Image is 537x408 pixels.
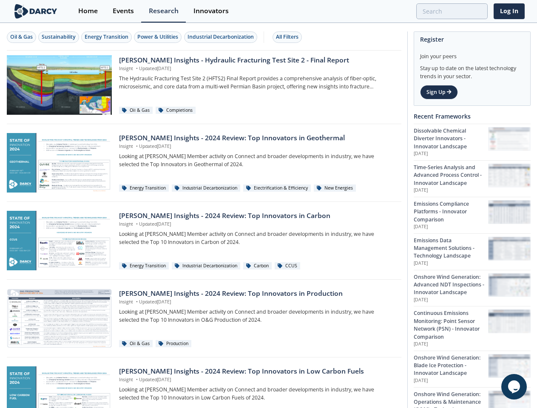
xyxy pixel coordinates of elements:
div: Time-Series Analysis and Advanced Process Control - Innovator Landscape [414,164,488,187]
div: Energy Transition [119,262,169,270]
p: [DATE] [414,260,488,267]
span: • [134,65,139,71]
div: Research [149,8,179,14]
a: Onshore Wind Generation: Blade Ice Protection - Innovator Landscape [DATE] Onshore Wind Generatio... [414,351,531,387]
div: Completions [156,107,196,114]
a: Time-Series Analysis and Advanced Process Control - Innovator Landscape [DATE] Time-Series Analys... [414,160,531,197]
div: New Energies [314,184,356,192]
p: [DATE] [414,297,488,303]
a: Dissolvable Chemical Diverter Innovators - Innovator Landscape [DATE] Dissolvable Chemical Divert... [414,124,531,160]
div: Oil & Gas [119,107,153,114]
div: Onshore Wind Generation: Blade Ice Protection - Innovator Landscape [414,354,488,377]
a: Continuous Emissions Monitoring: Point Sensor Network (PSN) - Innovator Comparison [DATE] Continu... [414,306,531,350]
div: [PERSON_NAME] Insights - 2024 Review: Top Innovators in Geothermal [119,133,395,143]
button: Oil & Gas [7,31,36,43]
div: Join your peers [420,47,524,60]
p: Insight Updated [DATE] [119,299,395,306]
div: [PERSON_NAME] Insights - 2024 Review: Top Innovators in Carbon [119,211,395,221]
span: • [134,143,139,149]
a: Onshore Wind Generation: Advanced NDT Inspections - Innovator Landscape [DATE] Onshore Wind Gener... [414,270,531,306]
p: [DATE] [414,224,488,230]
div: Electrification & Efficiency [243,184,311,192]
div: Industrial Decarbonization [172,184,240,192]
p: Insight Updated [DATE] [119,65,395,72]
a: Emissions Compliance Platforms - Innovator Comparison [DATE] Emissions Compliance Platforms - Inn... [414,197,531,233]
div: Home [78,8,98,14]
div: Events [113,8,134,14]
p: Insight Updated [DATE] [119,377,395,383]
div: Industrial Decarbonization [172,262,240,270]
div: Register [420,32,524,47]
p: Looking at [PERSON_NAME] Member activity on Connect and broader developments in industry, we have... [119,308,395,324]
div: Emissions Data Management Solutions - Technology Landscape [414,237,488,260]
div: Oil & Gas [119,340,153,348]
button: Power & Utilities [134,31,182,43]
div: Carbon [243,262,272,270]
button: Sustainability [38,31,79,43]
input: Advanced Search [416,3,488,19]
a: Emissions Data Management Solutions - Technology Landscape [DATE] Emissions Data Management Solut... [414,233,531,270]
div: Stay up to date on the latest technology trends in your sector. [420,60,524,80]
a: Log In [494,3,525,19]
div: Sustainability [42,33,76,41]
p: Looking at [PERSON_NAME] Member activity on Connect and broader developments in industry, we have... [119,153,395,168]
div: CCUS [275,262,300,270]
div: Continuous Emissions Monitoring: Point Sensor Network (PSN) - Innovator Comparison [414,309,488,341]
button: Energy Transition [81,31,132,43]
button: Industrial Decarbonization [184,31,257,43]
div: Energy Transition [85,33,128,41]
div: [PERSON_NAME] Insights - 2024 Review: Top Innovators in Low Carbon Fuels [119,366,395,377]
p: Looking at [PERSON_NAME] Member activity on Connect and broader developments in industry, we have... [119,230,395,246]
div: Industrial Decarbonization [188,33,254,41]
p: [DATE] [414,377,488,384]
a: Darcy Insights - 2024 Review: Top Innovators in Carbon preview [PERSON_NAME] Insights - 2024 Revi... [7,211,401,270]
div: [PERSON_NAME] Insights - 2024 Review: Top Innovators in Production [119,289,395,299]
div: Innovators [193,8,229,14]
div: [PERSON_NAME] Insights - Hydraulic Fracturing Test Site 2 - Final Report [119,55,395,65]
a: Sign Up [420,85,458,99]
div: Oil & Gas [10,33,33,41]
div: All Filters [276,33,298,41]
span: • [134,299,139,305]
span: • [134,377,139,382]
button: All Filters [273,31,302,43]
div: Emissions Compliance Platforms - Innovator Comparison [414,200,488,224]
p: [DATE] [414,150,488,157]
div: Onshore Wind Generation: Advanced NDT Inspections - Innovator Landscape [414,273,488,297]
div: Production [156,340,191,348]
a: Darcy Insights - Hydraulic Fracturing Test Site 2 - Final Report preview [PERSON_NAME] Insights -... [7,55,401,115]
div: Energy Transition [119,184,169,192]
div: Power & Utilities [137,33,178,41]
p: The Hydraulic Fracturing Test Site 2 (HFTS2) Final Report provides a comprehensive analysis of fi... [119,75,395,91]
a: Darcy Insights - 2024 Review: Top Innovators in Production preview [PERSON_NAME] Insights - 2024 ... [7,289,401,348]
p: [DATE] [414,341,488,348]
div: Recent Frameworks [414,109,531,124]
p: [DATE] [414,187,488,194]
iframe: chat widget [501,374,528,399]
div: Dissolvable Chemical Diverter Innovators - Innovator Landscape [414,127,488,150]
p: Looking at [PERSON_NAME] Member activity on Connect and broader developments in industry, we have... [119,386,395,402]
p: Insight Updated [DATE] [119,143,395,150]
span: • [134,221,139,227]
a: Darcy Insights - 2024 Review: Top Innovators in Geothermal preview [PERSON_NAME] Insights - 2024 ... [7,133,401,193]
img: logo-wide.svg [13,4,59,19]
p: Insight Updated [DATE] [119,221,395,228]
